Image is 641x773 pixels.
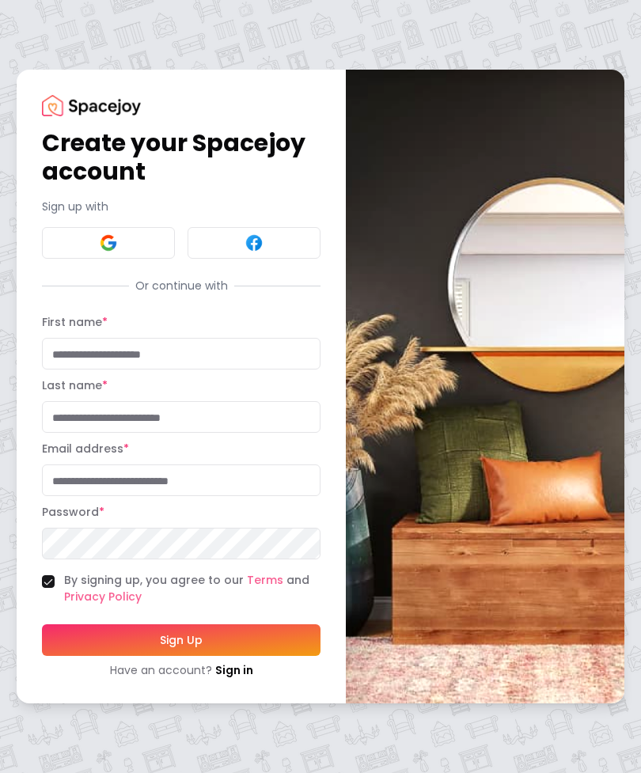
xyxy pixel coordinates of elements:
a: Sign in [215,662,253,678]
img: Google signin [99,233,118,252]
a: Terms [247,572,283,588]
label: Password [42,504,104,520]
img: Facebook signin [245,233,264,252]
label: Last name [42,377,108,393]
span: Or continue with [129,278,234,294]
label: Email address [42,441,129,457]
h1: Create your Spacejoy account [42,129,320,186]
label: First name [42,314,108,330]
p: Sign up with [42,199,320,214]
img: banner [346,70,624,703]
button: Sign Up [42,624,320,656]
img: Spacejoy Logo [42,95,141,116]
a: Privacy Policy [64,589,142,604]
div: Have an account? [42,662,320,678]
label: By signing up, you agree to our and [64,572,320,605]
